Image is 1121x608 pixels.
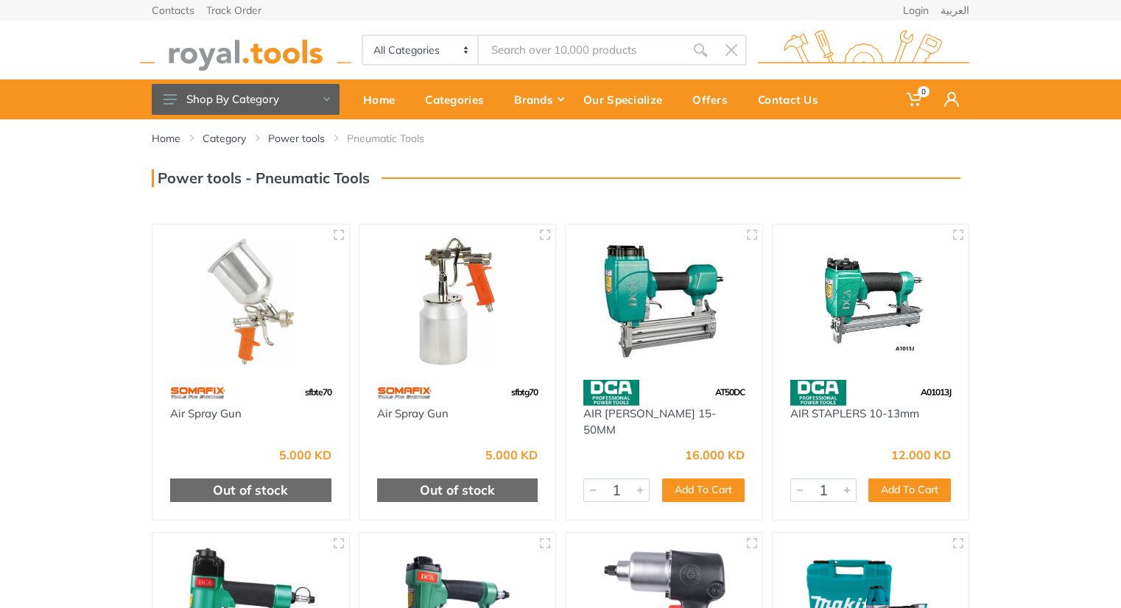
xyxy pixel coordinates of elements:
[203,131,246,146] a: Category
[415,84,504,115] div: Categories
[377,406,449,420] a: Air Spray Gun
[415,79,504,119] a: Categories
[891,449,951,461] div: 12.000 KD
[583,406,716,437] a: AIR [PERSON_NAME] 15-50MM
[279,449,331,461] div: 5.000 KD
[715,386,745,397] span: AT50DC
[504,84,573,115] div: Brands
[353,84,415,115] div: Home
[682,79,748,119] a: Offers
[786,238,956,365] img: Royal Tools - AIR STAPLERS 10-13mm
[685,449,745,461] div: 16.000 KD
[921,386,951,397] span: A01013J
[170,406,242,420] a: Air Spray Gun
[353,79,415,119] a: Home
[373,238,543,365] img: Royal Tools - Air Spray Gun
[573,79,682,119] a: Our Specialize
[573,84,682,115] div: Our Specialize
[363,36,479,64] select: Category
[903,5,929,15] a: Login
[268,131,325,146] a: Power tools
[758,30,969,71] img: royal.tools Logo
[170,478,331,502] div: Out of stock
[485,449,538,461] div: 5.000 KD
[662,478,745,502] button: Add To Cart
[790,406,919,420] a: AIR STAPLERS 10-13mm
[918,86,930,97] span: 0
[152,169,370,187] h3: Power tools - Pneumatic Tools
[166,238,336,365] img: Royal Tools - Air Spray Gun
[790,380,846,406] img: 58.webp
[170,380,225,406] img: 60.webp
[140,30,351,71] img: royal.tools Logo
[305,386,331,397] span: sfbte70
[583,380,639,406] img: 58.webp
[152,131,969,146] nav: breadcrumb
[748,79,838,119] a: Contact Us
[206,5,261,15] a: Track Order
[377,380,432,406] img: 60.webp
[579,238,749,365] img: Royal Tools - AIR BRAD NAILER 15-50MM
[347,131,446,146] li: Pneumatic Tools
[511,386,538,397] span: sfbtg70
[748,84,838,115] div: Contact Us
[152,84,340,115] button: Shop By Category
[152,5,194,15] a: Contacts
[941,5,969,15] a: العربية
[682,84,748,115] div: Offers
[152,131,180,146] a: Home
[868,478,951,502] button: Add To Cart
[896,79,934,119] a: 0
[479,35,685,66] input: Site search
[377,478,538,502] div: Out of stock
